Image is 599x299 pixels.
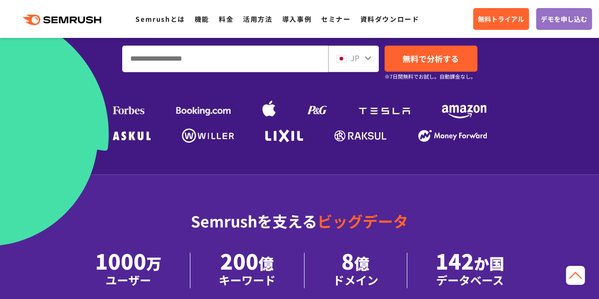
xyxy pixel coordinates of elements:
span: 無料トライアル [478,14,524,24]
a: 無料で分析する [384,45,477,72]
span: デモを申し込む [541,14,587,24]
a: 資料ダウンロード [360,14,419,24]
input: URL、キーワードを入力してください [123,46,328,72]
a: セミナー [321,14,350,24]
span: ビッグデータ [317,210,408,232]
a: 料金 [219,14,233,24]
li: 142 [407,253,533,288]
span: 億 [354,252,369,274]
a: Semrushとは [135,14,185,24]
a: デモを申し込む [536,8,592,30]
span: 億 [259,252,274,274]
small: ※7日間無料でお試し。自動課金なし。 [384,72,476,81]
span: JP [350,52,359,63]
a: 活用方法 [243,14,272,24]
div: キーワード [219,272,276,288]
span: か国 [474,252,504,274]
div: データベース [436,272,504,288]
div: ドメイン [333,272,378,288]
li: 200 [190,253,304,288]
a: 機能 [195,14,209,24]
a: 導入事例 [282,14,312,24]
span: 無料で分析する [402,53,459,64]
li: 8 [304,253,407,288]
a: 無料トライアル [473,8,529,30]
div: Semrushを支える [27,205,572,253]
